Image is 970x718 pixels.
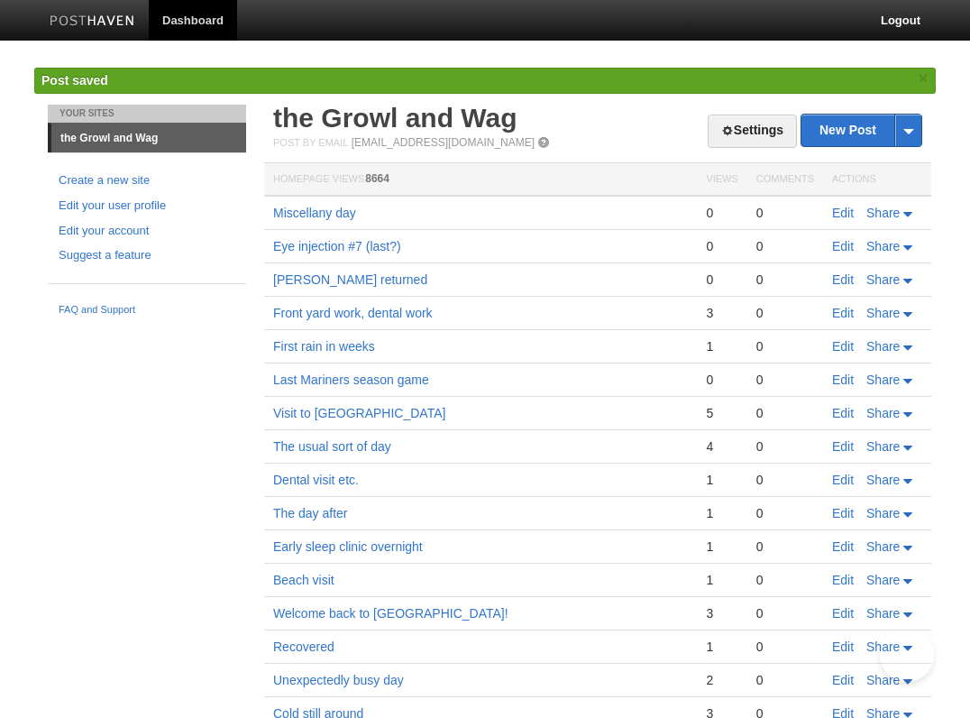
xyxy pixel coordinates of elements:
[706,672,737,688] div: 2
[832,339,854,354] a: Edit
[756,505,814,521] div: 0
[832,439,854,454] a: Edit
[866,339,900,354] span: Share
[273,339,375,354] a: First rain in weeks
[273,306,433,320] a: Front yard work, dental work
[866,406,900,420] span: Share
[706,405,737,421] div: 5
[273,539,423,554] a: Early sleep clinic overnight
[365,172,389,185] span: 8664
[915,68,931,90] a: ×
[866,606,900,621] span: Share
[50,15,135,29] img: Posthaven-bar
[273,439,391,454] a: The usual sort of day
[273,206,356,220] a: Miscellany day
[866,539,900,554] span: Share
[41,73,108,87] span: Post saved
[866,506,900,520] span: Share
[706,505,737,521] div: 1
[866,473,900,487] span: Share
[273,406,445,420] a: Visit to [GEOGRAPHIC_DATA]
[59,171,235,190] a: Create a new site
[756,639,814,655] div: 0
[273,506,348,520] a: The day after
[273,272,427,287] a: [PERSON_NAME] returned
[706,472,737,488] div: 1
[706,372,737,388] div: 0
[832,506,854,520] a: Edit
[756,472,814,488] div: 0
[756,338,814,354] div: 0
[832,640,854,654] a: Edit
[697,163,746,197] th: Views
[832,272,854,287] a: Edit
[866,673,900,687] span: Share
[832,673,854,687] a: Edit
[756,238,814,254] div: 0
[756,438,814,455] div: 0
[706,438,737,455] div: 4
[273,473,359,487] a: Dental visit etc.
[273,103,517,133] a: the Growl and Wag
[832,573,854,587] a: Edit
[59,246,235,265] a: Suggest a feature
[832,206,854,220] a: Edit
[706,238,737,254] div: 0
[273,137,348,148] span: Post by Email
[706,205,737,221] div: 0
[273,239,401,253] a: Eye injection #7 (last?)
[706,639,737,655] div: 1
[756,572,814,588] div: 0
[273,606,508,621] a: Welcome back to [GEOGRAPHIC_DATA]!
[264,163,697,197] th: Homepage Views
[866,306,900,320] span: Share
[352,136,535,149] a: [EMAIL_ADDRESS][DOMAIN_NAME]
[48,105,246,123] li: Your Sites
[866,640,900,654] span: Share
[866,439,900,454] span: Share
[273,673,404,687] a: Unexpectedly busy day
[756,272,814,288] div: 0
[706,338,737,354] div: 1
[832,239,854,253] a: Edit
[756,538,814,555] div: 0
[866,239,900,253] span: Share
[273,373,429,387] a: Last Mariners season game
[51,124,246,152] a: the Growl and Wag
[706,538,737,555] div: 1
[706,572,737,588] div: 1
[59,222,235,241] a: Edit your account
[832,606,854,621] a: Edit
[866,206,900,220] span: Share
[273,573,334,587] a: Beach visit
[708,115,797,148] a: Settings
[756,605,814,621] div: 0
[706,605,737,621] div: 3
[832,406,854,420] a: Edit
[866,272,900,287] span: Share
[832,306,854,320] a: Edit
[756,305,814,321] div: 0
[706,272,737,288] div: 0
[59,197,235,216] a: Edit your user profile
[756,405,814,421] div: 0
[832,539,854,554] a: Edit
[747,163,823,197] th: Comments
[801,115,921,146] a: New Post
[880,628,934,682] iframe: Help Scout Beacon - Open
[273,640,334,654] a: Recovered
[756,205,814,221] div: 0
[832,373,854,387] a: Edit
[866,373,900,387] span: Share
[59,302,235,318] a: FAQ and Support
[866,573,900,587] span: Share
[706,305,737,321] div: 3
[832,473,854,487] a: Edit
[756,372,814,388] div: 0
[823,163,931,197] th: Actions
[756,672,814,688] div: 0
